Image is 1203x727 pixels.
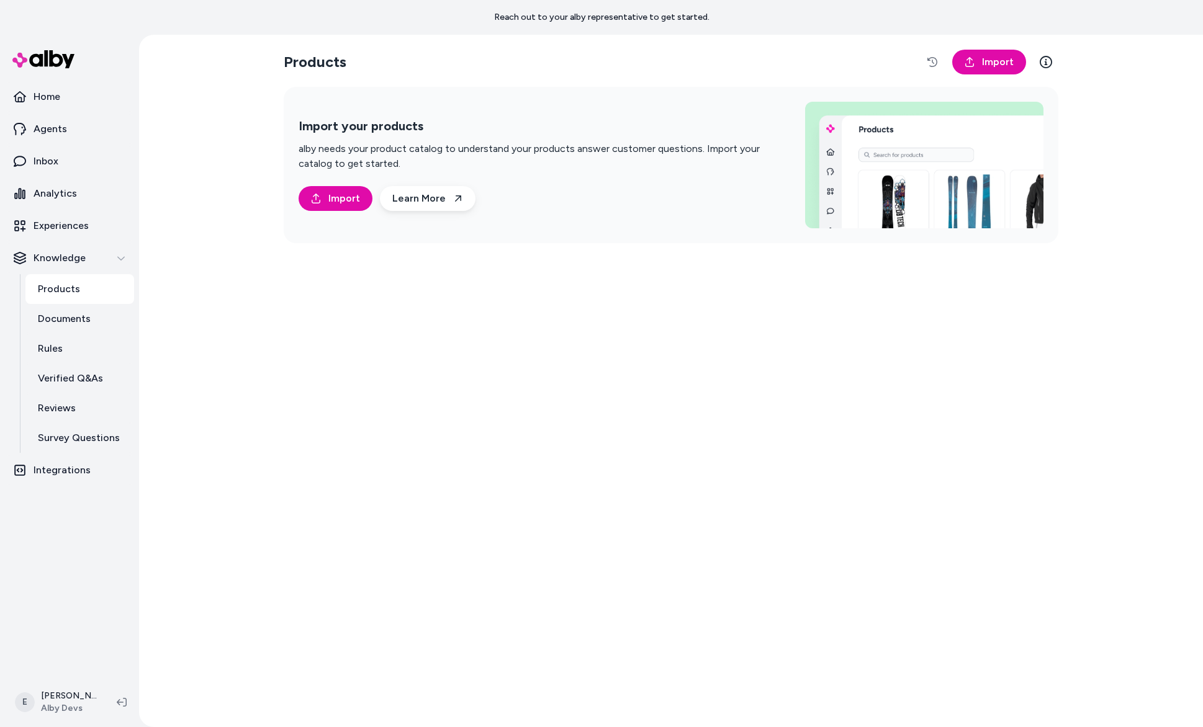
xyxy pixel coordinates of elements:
a: Import [952,50,1026,74]
span: Import [982,55,1014,69]
p: Documents [38,311,91,326]
p: Home [34,89,60,104]
a: Integrations [5,455,134,485]
a: Reviews [25,393,134,423]
p: Reach out to your alby representative to get started. [494,11,710,24]
button: E[PERSON_NAME]Alby Devs [7,682,107,722]
span: Alby Devs [41,702,97,715]
span: E [15,692,35,712]
h2: Products [284,52,346,72]
a: Rules [25,334,134,363]
a: Agents [5,114,134,144]
a: Experiences [5,211,134,241]
p: Rules [38,341,63,356]
a: Survey Questions [25,423,134,453]
span: Import [328,191,360,206]
p: [PERSON_NAME] [41,690,97,702]
p: Inbox [34,154,58,169]
img: Import your products [805,102,1043,228]
h2: Import your products [299,118,775,134]
img: alby Logo [12,50,74,68]
a: Documents [25,304,134,334]
p: Products [38,282,80,297]
p: Knowledge [34,251,86,265]
a: Import [299,186,372,211]
p: Analytics [34,186,77,201]
p: Reviews [38,401,76,416]
a: Products [25,274,134,304]
a: Inbox [5,146,134,176]
p: Integrations [34,463,91,478]
button: Knowledge [5,243,134,273]
a: Learn More [380,186,475,211]
a: Home [5,82,134,112]
p: alby needs your product catalog to understand your products answer customer questions. Import you... [299,141,775,171]
a: Analytics [5,179,134,208]
p: Verified Q&As [38,371,103,386]
a: Verified Q&As [25,363,134,393]
p: Survey Questions [38,430,120,445]
p: Agents [34,122,67,136]
p: Experiences [34,218,89,233]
